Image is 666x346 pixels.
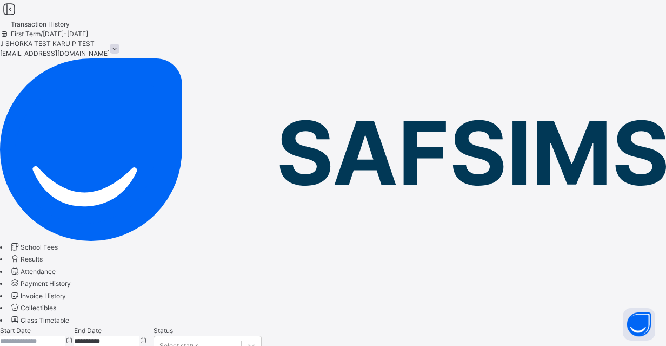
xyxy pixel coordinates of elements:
a: Collectibles [9,304,56,312]
span: Transaction History [11,20,70,28]
a: Invoice History [9,292,66,300]
span: Attendance [21,267,56,276]
span: Invoice History [21,292,66,300]
span: Class Timetable [21,316,69,324]
label: End Date [74,327,102,335]
span: Payment History [21,279,71,288]
a: Payment History [9,279,71,288]
a: School Fees [9,243,58,251]
a: Class Timetable [9,316,69,324]
span: Collectibles [21,304,56,312]
a: Results [9,255,43,263]
span: Results [21,255,43,263]
span: Status [154,327,173,335]
span: School Fees [21,243,58,251]
button: Open asap [623,308,655,341]
a: Attendance [9,267,56,276]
